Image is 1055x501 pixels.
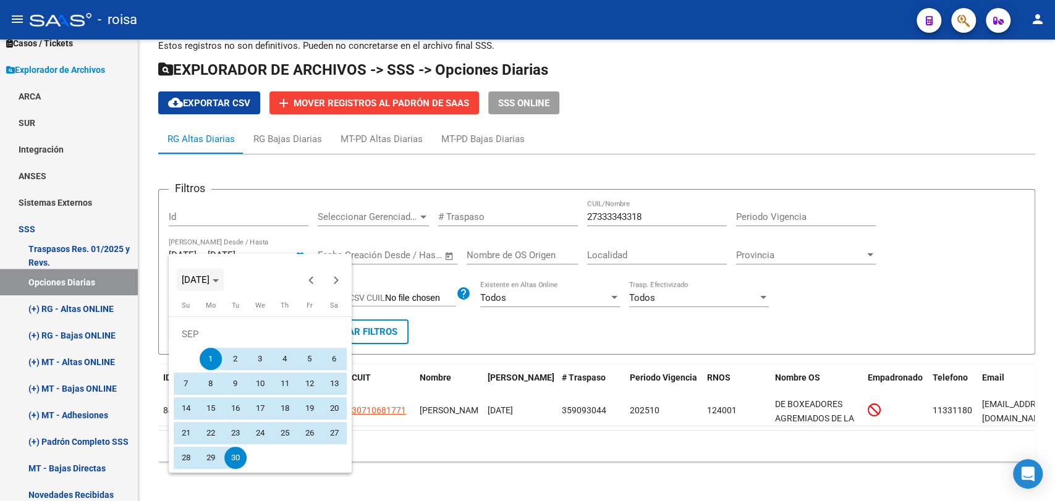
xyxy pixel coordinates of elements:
button: September 23, 2025 [223,421,248,445]
span: 13 [323,373,345,395]
span: 26 [299,422,321,444]
button: September 18, 2025 [273,396,297,421]
span: Mo [206,301,216,309]
span: Sa [330,301,338,309]
button: September 28, 2025 [174,445,198,470]
span: 5 [299,348,321,370]
span: 14 [175,397,197,419]
span: 4 [274,348,296,370]
button: September 8, 2025 [198,371,223,396]
span: 21 [175,422,197,444]
span: Fr [307,301,313,309]
span: 19 [299,397,321,419]
span: 25 [274,422,296,444]
span: Tu [232,301,239,309]
button: September 21, 2025 [174,421,198,445]
span: 20 [323,397,345,419]
button: September 9, 2025 [223,371,248,396]
button: September 22, 2025 [198,421,223,445]
button: September 3, 2025 [248,347,273,371]
button: September 26, 2025 [297,421,322,445]
button: September 16, 2025 [223,396,248,421]
button: Choose month and year [177,269,224,291]
button: September 13, 2025 [322,371,347,396]
span: 15 [200,397,222,419]
span: 6 [323,348,345,370]
button: September 14, 2025 [174,396,198,421]
td: SEP [174,322,347,347]
span: 1 [200,348,222,370]
button: September 30, 2025 [223,445,248,470]
button: September 7, 2025 [174,371,198,396]
span: 17 [249,397,271,419]
button: September 19, 2025 [297,396,322,421]
span: 28 [175,447,197,469]
span: 23 [224,422,247,444]
button: September 17, 2025 [248,396,273,421]
button: September 1, 2025 [198,347,223,371]
span: 22 [200,422,222,444]
span: 2 [224,348,247,370]
button: September 20, 2025 [322,396,347,421]
button: Previous month [299,267,324,292]
button: September 25, 2025 [273,421,297,445]
button: September 2, 2025 [223,347,248,371]
span: 7 [175,373,197,395]
span: 11 [274,373,296,395]
span: We [255,301,265,309]
div: Open Intercom Messenger [1013,459,1043,489]
span: 29 [200,447,222,469]
button: September 27, 2025 [322,421,347,445]
span: 27 [323,422,345,444]
span: Th [281,301,289,309]
span: 10 [249,373,271,395]
button: September 12, 2025 [297,371,322,396]
span: 18 [274,397,296,419]
span: 30 [224,447,247,469]
span: [DATE] [182,274,210,285]
span: 8 [200,373,222,395]
button: September 11, 2025 [273,371,297,396]
button: September 10, 2025 [248,371,273,396]
button: September 29, 2025 [198,445,223,470]
button: September 5, 2025 [297,347,322,371]
button: Next month [324,267,349,292]
button: September 24, 2025 [248,421,273,445]
span: Su [182,301,190,309]
span: 12 [299,373,321,395]
span: 24 [249,422,271,444]
span: 9 [224,373,247,395]
button: September 6, 2025 [322,347,347,371]
span: 3 [249,348,271,370]
button: September 4, 2025 [273,347,297,371]
span: 16 [224,397,247,419]
button: September 15, 2025 [198,396,223,421]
